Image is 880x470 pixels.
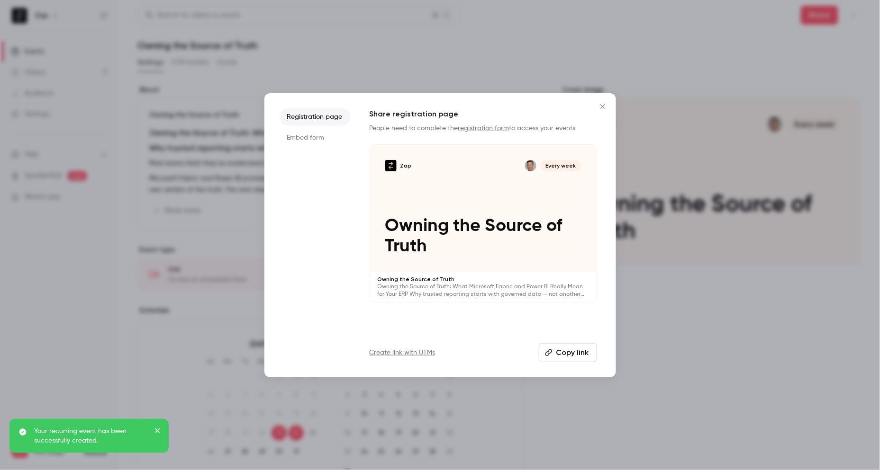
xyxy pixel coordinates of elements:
p: People need to complete the to access your events [370,124,597,133]
h1: Share registration page [370,108,597,120]
span: Every week [541,160,581,171]
img: Christopher Reeves [525,160,536,171]
li: Embed form [280,129,351,146]
a: registration form [458,125,509,132]
a: Create link with UTMs [370,348,435,357]
button: Copy link [539,343,597,362]
p: Owning the Source of Truth [385,216,581,257]
button: Close [593,97,612,116]
p: Zap [400,162,411,169]
p: Your recurring event has been successfully created. [34,426,148,445]
img: Owning the Source of Truth [385,160,397,171]
p: Owning the Source of Truth: What Microsoft Fabric and Power BI Really Mean for Your ERP Why trust... [378,283,589,298]
button: close [154,426,161,438]
p: Owning the Source of Truth [378,275,589,283]
a: Owning the Source of TruthZapChristopher ReevesEvery weekOwning the Source of TruthOwning the Sou... [370,144,597,303]
li: Registration page [280,108,351,125]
